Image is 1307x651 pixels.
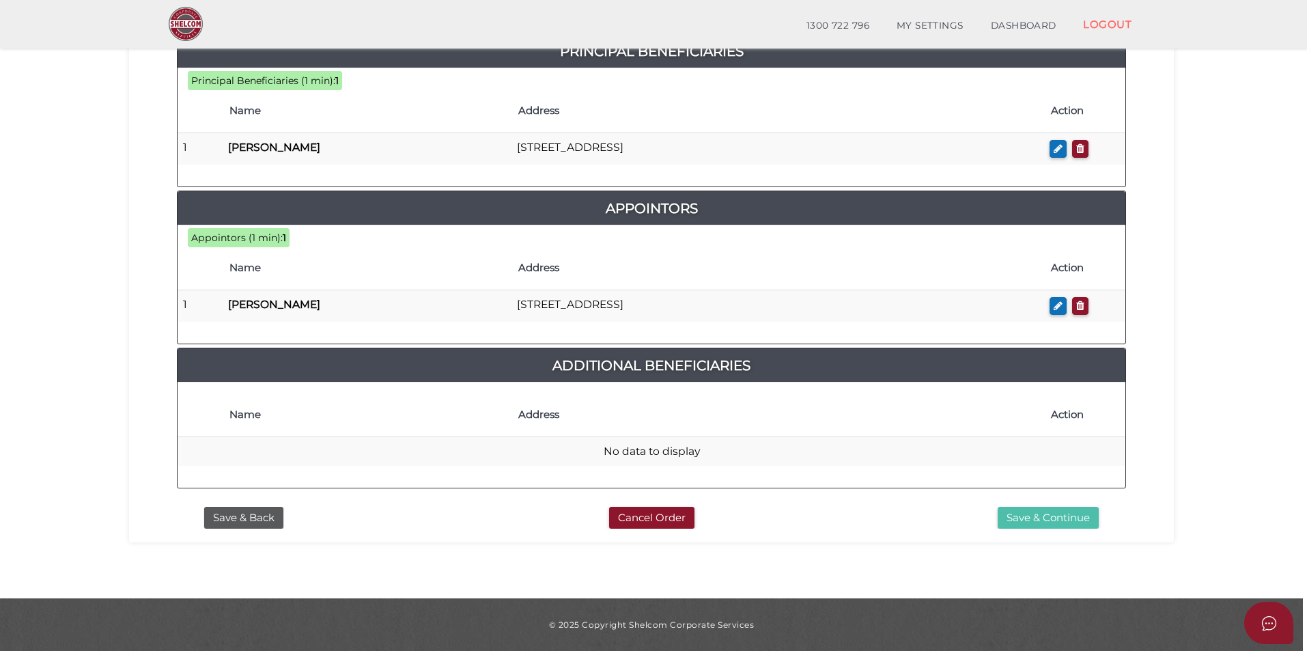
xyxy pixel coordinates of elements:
td: 1 [178,133,223,165]
a: MY SETTINGS [883,12,977,40]
h4: Action [1051,409,1119,421]
b: 1 [335,74,339,87]
button: Open asap [1244,602,1293,644]
a: Principal Beneficiaries [178,40,1125,62]
h4: Action [1051,105,1119,117]
b: [PERSON_NAME] [228,298,320,311]
a: DASHBOARD [977,12,1070,40]
h4: Address [518,409,1037,421]
td: No data to display [178,437,1125,466]
button: Cancel Order [609,507,694,529]
b: 1 [283,232,286,244]
a: LOGOUT [1069,10,1145,38]
a: Appointors [178,197,1125,219]
h4: Name [229,262,505,274]
a: 1300 722 796 [793,12,883,40]
h4: Address [518,105,1037,117]
h4: Name [229,409,505,421]
button: Save & Back [204,507,283,529]
td: 1 [178,290,223,322]
button: Save & Continue [998,507,1099,529]
td: [STREET_ADDRESS] [511,133,1044,165]
b: [PERSON_NAME] [228,141,320,154]
div: © 2025 Copyright Shelcom Corporate Services [139,619,1164,631]
td: [STREET_ADDRESS] [511,290,1044,322]
span: Appointors (1 min): [191,232,283,244]
a: Additional Beneficiaries [178,355,1125,376]
h4: Action [1051,262,1119,274]
span: Principal Beneficiaries (1 min): [191,74,335,87]
h4: Name [229,105,505,117]
h4: Address [518,262,1037,274]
